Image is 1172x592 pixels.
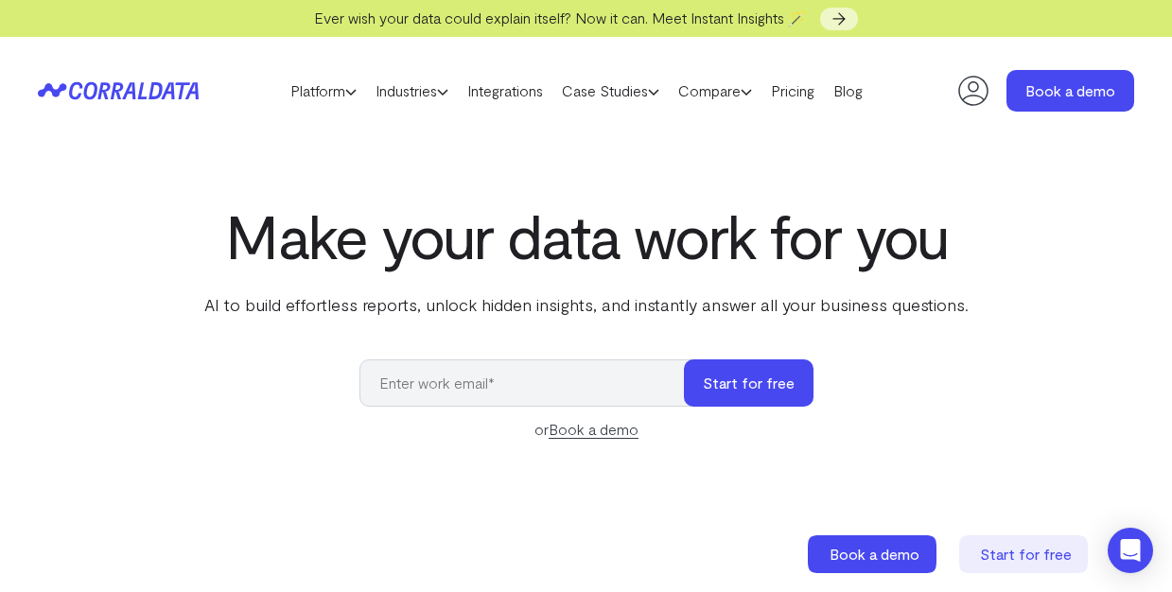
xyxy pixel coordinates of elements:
a: Pricing [761,77,824,105]
a: Compare [669,77,761,105]
p: AI to build effortless reports, unlock hidden insights, and instantly answer all your business qu... [201,292,972,317]
a: Platform [281,77,366,105]
h1: Make your data work for you [201,201,972,270]
a: Integrations [458,77,552,105]
a: Blog [824,77,872,105]
a: Case Studies [552,77,669,105]
span: Start for free [980,545,1072,563]
a: Start for free [959,535,1092,573]
div: or [359,418,813,441]
span: Book a demo [830,545,919,563]
a: Industries [366,77,458,105]
button: Start for free [684,359,813,407]
a: Book a demo [549,420,638,439]
a: Book a demo [808,535,940,573]
input: Enter work email* [359,359,703,407]
a: Book a demo [1006,70,1134,112]
div: Open Intercom Messenger [1108,528,1153,573]
span: Ever wish your data could explain itself? Now it can. Meet Instant Insights 🪄 [314,9,807,26]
